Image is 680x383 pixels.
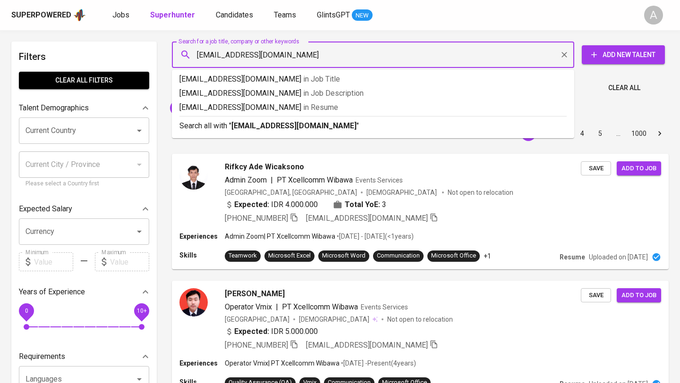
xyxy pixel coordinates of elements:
[170,100,263,116] div: PT XCELLCOMM WIBAWA
[586,290,606,301] span: Save
[448,188,513,197] p: Not open to relocation
[274,10,296,19] span: Teams
[276,301,278,313] span: |
[274,9,298,21] a: Teams
[589,49,657,61] span: Add New Talent
[225,232,335,241] p: Admin Zoom | PT Xcellcomm Wibawa
[136,308,146,314] span: 10+
[225,358,340,368] p: Operator Vmix | PT Xcellcomm Wibawa
[179,288,208,316] img: 092e3e53f1c35c57d416e19fb5eac017.jpg
[225,214,288,223] span: [PHONE_NUMBER]
[179,102,567,113] p: [EMAIL_ADDRESS][DOMAIN_NAME]
[581,288,611,303] button: Save
[73,8,86,22] img: app logo
[179,161,208,190] img: 62e9d4bf3eba2c08fe4c31e0a415e322.jpg
[586,163,606,174] span: Save
[225,341,288,350] span: [PHONE_NUMBER]
[303,89,364,98] span: in Job Description
[19,49,149,64] h6: Filters
[19,347,149,366] div: Requirements
[225,302,272,311] span: Operator Vmix
[216,9,255,21] a: Candidates
[133,124,146,137] button: Open
[19,351,65,362] p: Requirements
[560,252,585,262] p: Resume
[582,45,665,64] button: Add New Talent
[19,203,72,215] p: Expected Salary
[431,251,476,260] div: Microsoft Office
[19,99,149,117] div: Talent Demographics
[366,188,438,197] span: [DEMOGRAPHIC_DATA]
[26,75,142,86] span: Clear All filters
[225,326,318,337] div: IDR 5.000.000
[216,10,253,19] span: Candidates
[179,250,225,260] p: Skills
[268,251,311,260] div: Microsoft Excel
[629,126,649,141] button: Go to page 1000
[575,126,590,141] button: Go to page 4
[484,251,491,261] p: +1
[110,252,149,271] input: Value
[608,82,640,94] span: Clear All
[621,290,656,301] span: Add to job
[299,315,371,324] span: [DEMOGRAPHIC_DATA]
[589,252,648,262] p: Uploaded on [DATE]
[317,9,373,21] a: GlintsGPT NEW
[229,251,257,260] div: Teamwork
[25,308,28,314] span: 0
[225,315,289,324] div: [GEOGRAPHIC_DATA]
[356,176,403,184] span: Events Services
[225,288,285,300] span: [PERSON_NAME]
[179,358,225,368] p: Experiences
[345,199,380,210] b: Total YoE:
[501,126,669,141] nav: pagination navigation
[340,358,416,368] p: • [DATE] - Present ( 4 years )
[581,161,611,176] button: Save
[112,10,129,19] span: Jobs
[112,9,131,21] a: Jobs
[277,175,353,184] span: PT Xcellcomm Wibawa
[225,188,357,197] div: [GEOGRAPHIC_DATA], [GEOGRAPHIC_DATA]
[19,283,149,301] div: Years of Experience
[352,11,373,20] span: NEW
[234,326,269,337] b: Expected:
[621,163,656,174] span: Add to job
[172,154,669,269] a: Rifkcy Ade WicaksonoAdmin Zoom|PT Xcellcomm WibawaEvents Services[GEOGRAPHIC_DATA], [GEOGRAPHIC_D...
[361,303,408,311] span: Events Services
[179,74,567,85] p: [EMAIL_ADDRESS][DOMAIN_NAME]
[558,48,571,61] button: Clear
[611,129,626,138] div: …
[387,315,453,324] p: Not open to relocation
[225,199,318,210] div: IDR 4.000.000
[150,10,195,19] b: Superhunter
[19,72,149,89] button: Clear All filters
[306,341,428,350] span: [EMAIL_ADDRESS][DOMAIN_NAME]
[322,251,365,260] div: Microsoft Word
[179,88,567,99] p: [EMAIL_ADDRESS][DOMAIN_NAME]
[593,126,608,141] button: Go to page 5
[225,161,304,173] span: Rifkcy Ade Wicaksono
[225,175,267,184] span: Admin Zoom
[234,199,269,210] b: Expected:
[179,120,567,132] p: Search all with " "
[150,9,197,21] a: Superhunter
[170,103,253,112] span: PT XCELLCOMM WIBAWA
[271,175,273,186] span: |
[11,8,86,22] a: Superpoweredapp logo
[179,232,225,241] p: Experiences
[306,214,428,223] span: [EMAIL_ADDRESS][DOMAIN_NAME]
[377,251,420,260] div: Communication
[25,179,143,189] p: Please select a Country first
[11,10,71,21] div: Superpowered
[303,75,340,83] span: in Job Title
[133,225,146,238] button: Open
[617,161,661,176] button: Add to job
[231,121,357,130] b: [EMAIL_ADDRESS][DOMAIN_NAME]
[617,288,661,303] button: Add to job
[644,6,663,25] div: A
[19,200,149,218] div: Expected Salary
[335,232,414,241] p: • [DATE] - [DATE] ( <1 years )
[604,79,644,97] button: Clear All
[652,126,667,141] button: Go to next page
[34,252,73,271] input: Value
